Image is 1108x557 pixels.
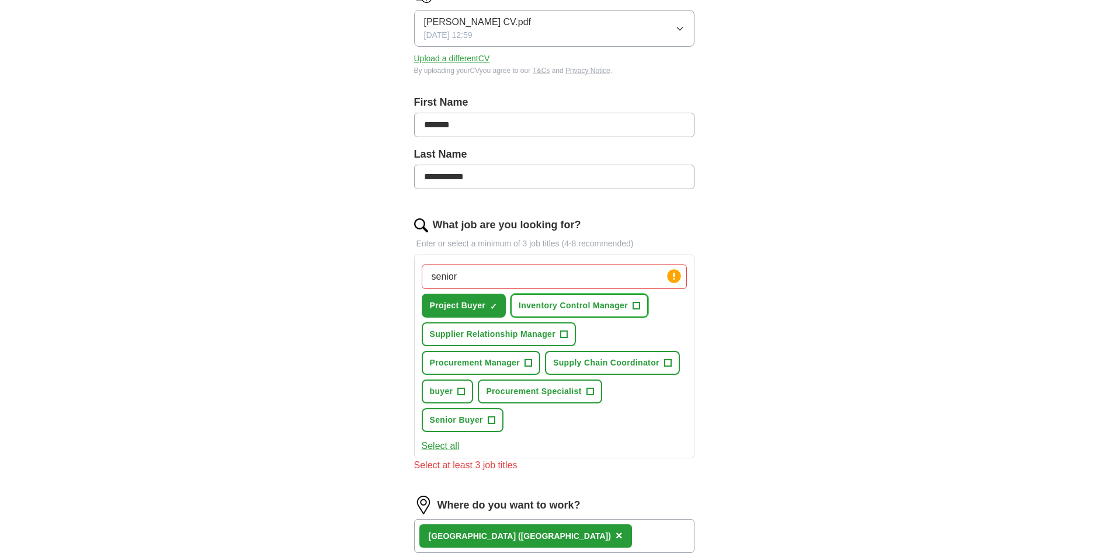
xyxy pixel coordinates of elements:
[414,95,694,110] label: First Name
[429,530,611,542] div: [GEOGRAPHIC_DATA] ([GEOGRAPHIC_DATA])
[430,385,453,398] span: buyer
[430,357,520,369] span: Procurement Manager
[565,67,610,75] a: Privacy Notice
[519,300,628,312] span: Inventory Control Manager
[616,529,623,542] span: ×
[422,322,576,346] button: Supplier Relationship Manager
[422,380,474,403] button: buyer
[422,351,540,375] button: Procurement Manager
[553,357,659,369] span: Supply Chain Coordinator
[414,458,694,472] div: Select at least 3 job titles
[422,408,503,432] button: Senior Buyer
[424,15,531,29] span: [PERSON_NAME] CV.pdf
[430,300,486,312] span: Project Buyer
[422,439,460,453] button: Select all
[437,497,581,513] label: Where do you want to work?
[478,380,602,403] button: Procurement Specialist
[424,29,473,41] span: [DATE] 12:59
[414,65,694,76] div: By uploading your CV you agree to our and .
[414,218,428,232] img: search.png
[422,264,687,289] input: Type a job title and press enter
[616,527,623,545] button: ×
[430,328,556,340] span: Supplier Relationship Manager
[414,147,694,162] label: Last Name
[414,496,433,514] img: location.png
[486,385,581,398] span: Procurement Specialist
[430,414,483,426] span: Senior Buyer
[545,351,680,375] button: Supply Chain Coordinator
[414,238,694,250] p: Enter or select a minimum of 3 job titles (4-8 recommended)
[422,294,506,318] button: Project Buyer✓
[510,294,648,318] button: Inventory Control Manager
[433,217,581,233] label: What job are you looking for?
[532,67,550,75] a: T&Cs
[414,10,694,47] button: [PERSON_NAME] CV.pdf[DATE] 12:59
[414,53,490,65] button: Upload a differentCV
[490,302,497,311] span: ✓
